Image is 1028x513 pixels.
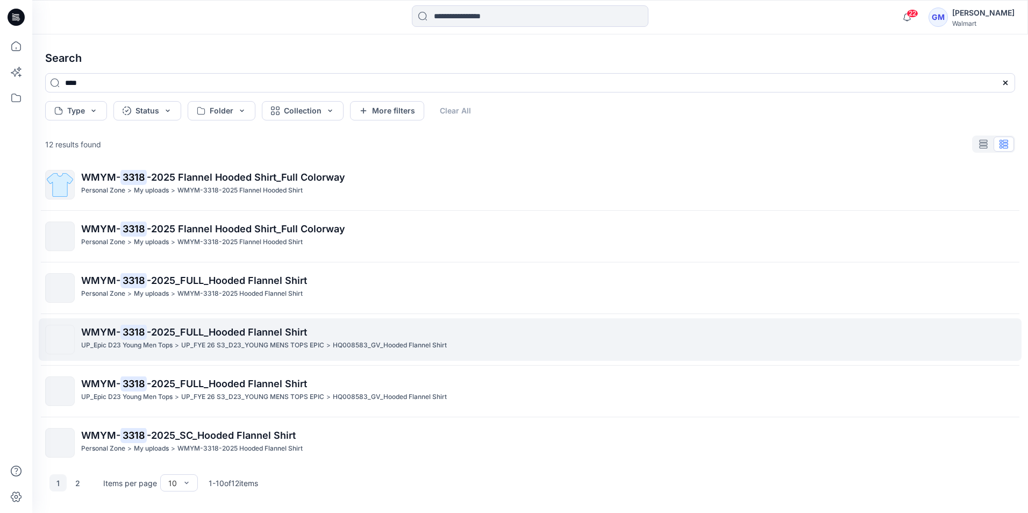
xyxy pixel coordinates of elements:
p: > [171,185,175,196]
p: My uploads [134,237,169,248]
p: > [326,340,331,351]
mark: 3318 [120,221,147,236]
h4: Search [37,43,1024,73]
a: WMYM-3318-2025_SC_Hooded Flannel ShirtPersonal Zone>My uploads>WMYM-3318-2025 Hooded Flannel Shirt [39,422,1022,464]
button: Collection [262,101,344,120]
button: More filters [350,101,424,120]
span: -2025 Flannel Hooded Shirt_Full Colorway [147,172,345,183]
p: UP_Epic D23 Young Men Tops [81,340,173,351]
span: -2025_FULL_Hooded Flannel Shirt [147,275,307,286]
p: My uploads [134,185,169,196]
p: 1 - 10 of 12 items [209,478,258,489]
p: UP_Epic D23 Young Men Tops [81,391,173,403]
span: -2025_FULL_Hooded Flannel Shirt [147,326,307,338]
mark: 3318 [120,376,147,391]
p: WMYM-3318-2025 Flannel Hooded Shirt [177,185,303,196]
button: Status [113,101,181,120]
p: HQ008583_GV_Hooded Flannel Shirt [333,340,447,351]
p: Personal Zone [81,185,125,196]
p: HQ008583_GV_Hooded Flannel Shirt [333,391,447,403]
div: GM [929,8,948,27]
span: WMYM- [81,326,120,338]
span: 22 [906,9,918,18]
span: WMYM- [81,275,120,286]
span: WMYM- [81,378,120,389]
a: WMYM-3318-2025 Flannel Hooded Shirt_Full ColorwayPersonal Zone>My uploads>WMYM-3318-2025 Flannel ... [39,163,1022,206]
button: Folder [188,101,255,120]
span: WMYM- [81,172,120,183]
span: WMYM- [81,430,120,441]
div: 10 [168,478,177,489]
p: UP_FYE 26 S3_D23_YOUNG MENS TOPS EPIC [181,340,324,351]
mark: 3318 [120,169,147,184]
p: My uploads [134,443,169,454]
p: My uploads [134,288,169,300]
button: 1 [49,474,67,491]
p: > [171,237,175,248]
div: [PERSON_NAME] [952,6,1015,19]
p: > [127,288,132,300]
p: Personal Zone [81,288,125,300]
a: WMYM-3318-2025_FULL_Hooded Flannel ShirtUP_Epic D23 Young Men Tops>UP_FYE 26 S3_D23_YOUNG MENS TO... [39,318,1022,361]
p: > [171,443,175,454]
mark: 3318 [120,273,147,288]
p: > [127,185,132,196]
span: WMYM- [81,223,120,234]
mark: 3318 [120,427,147,443]
a: WMYM-3318-2025_FULL_Hooded Flannel ShirtPersonal Zone>My uploads>WMYM-3318-2025 Hooded Flannel Shirt [39,267,1022,309]
p: > [326,391,331,403]
p: Personal Zone [81,443,125,454]
p: WMYM-3318-2025 Hooded Flannel Shirt [177,288,303,300]
p: UP_FYE 26 S3_D23_YOUNG MENS TOPS EPIC [181,391,324,403]
mark: 3318 [120,324,147,339]
button: Type [45,101,107,120]
p: 12 results found [45,139,101,150]
div: Walmart [952,19,1015,27]
p: WMYM-3318-2025 Hooded Flannel Shirt [177,443,303,454]
p: > [127,237,132,248]
p: Items per page [103,478,157,489]
span: -2025 Flannel Hooded Shirt_Full Colorway [147,223,345,234]
a: WMYM-3318-2025_FULL_Hooded Flannel ShirtUP_Epic D23 Young Men Tops>UP_FYE 26 S3_D23_YOUNG MENS TO... [39,370,1022,412]
button: 2 [69,474,86,491]
p: > [171,288,175,300]
a: WMYM-3318-2025 Flannel Hooded Shirt_Full ColorwayPersonal Zone>My uploads>WMYM-3318-2025 Flannel ... [39,215,1022,258]
p: > [175,340,179,351]
p: > [175,391,179,403]
p: > [127,443,132,454]
p: WMYM-3318-2025 Flannel Hooded Shirt [177,237,303,248]
p: Personal Zone [81,237,125,248]
span: -2025_SC_Hooded Flannel Shirt [147,430,296,441]
span: -2025_FULL_Hooded Flannel Shirt [147,378,307,389]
